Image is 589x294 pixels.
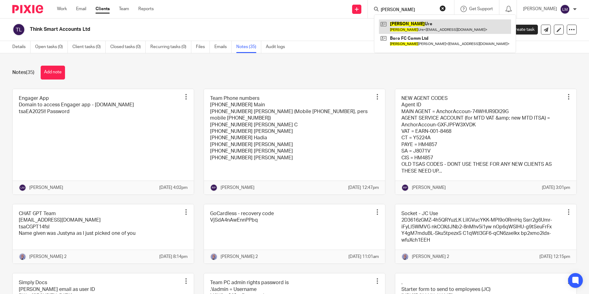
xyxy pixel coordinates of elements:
a: Open tasks (0) [35,41,68,53]
p: [DATE] 12:15pm [539,254,570,260]
p: [PERSON_NAME] [412,185,446,191]
button: Add note [41,66,65,80]
img: JC%20Linked%20In.jpg [19,253,26,260]
a: Emails [214,41,232,53]
img: JC%20Linked%20In.jpg [210,253,217,260]
a: Recurring tasks (0) [150,41,191,53]
a: Clients [95,6,110,12]
a: Reports [138,6,154,12]
a: Create task [502,25,538,35]
img: svg%3E [19,184,26,191]
p: [PERSON_NAME] [221,185,254,191]
a: Team [119,6,129,12]
a: Email [76,6,86,12]
img: JC%20Linked%20In.jpg [401,253,409,260]
p: [PERSON_NAME] [29,185,63,191]
p: [DATE] 3:01pm [542,185,570,191]
a: Audit logs [266,41,290,53]
img: svg%3E [401,184,409,191]
p: [DATE] 8:14pm [159,254,188,260]
p: [DATE] 11:01am [348,254,379,260]
h2: Think Smart Accounts Ltd [30,26,400,33]
a: Notes (35) [236,41,261,53]
a: Work [57,6,67,12]
h1: Notes [12,69,35,76]
span: (35) [26,70,35,75]
p: [PERSON_NAME] 2 [412,254,449,260]
a: Client tasks (0) [72,41,106,53]
a: Closed tasks (0) [110,41,146,53]
p: [DATE] 12:47pm [348,185,379,191]
img: Pixie [12,5,43,13]
p: [DATE] 4:02pm [159,185,188,191]
img: svg%3E [210,184,217,191]
img: svg%3E [12,23,25,36]
span: Get Support [469,7,493,11]
img: svg%3E [560,4,570,14]
button: Clear [440,5,446,11]
p: [PERSON_NAME] 2 [29,254,67,260]
a: Details [12,41,30,53]
a: Files [196,41,210,53]
input: Search [380,7,436,13]
p: [PERSON_NAME] [523,6,557,12]
p: [PERSON_NAME] 2 [221,254,258,260]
